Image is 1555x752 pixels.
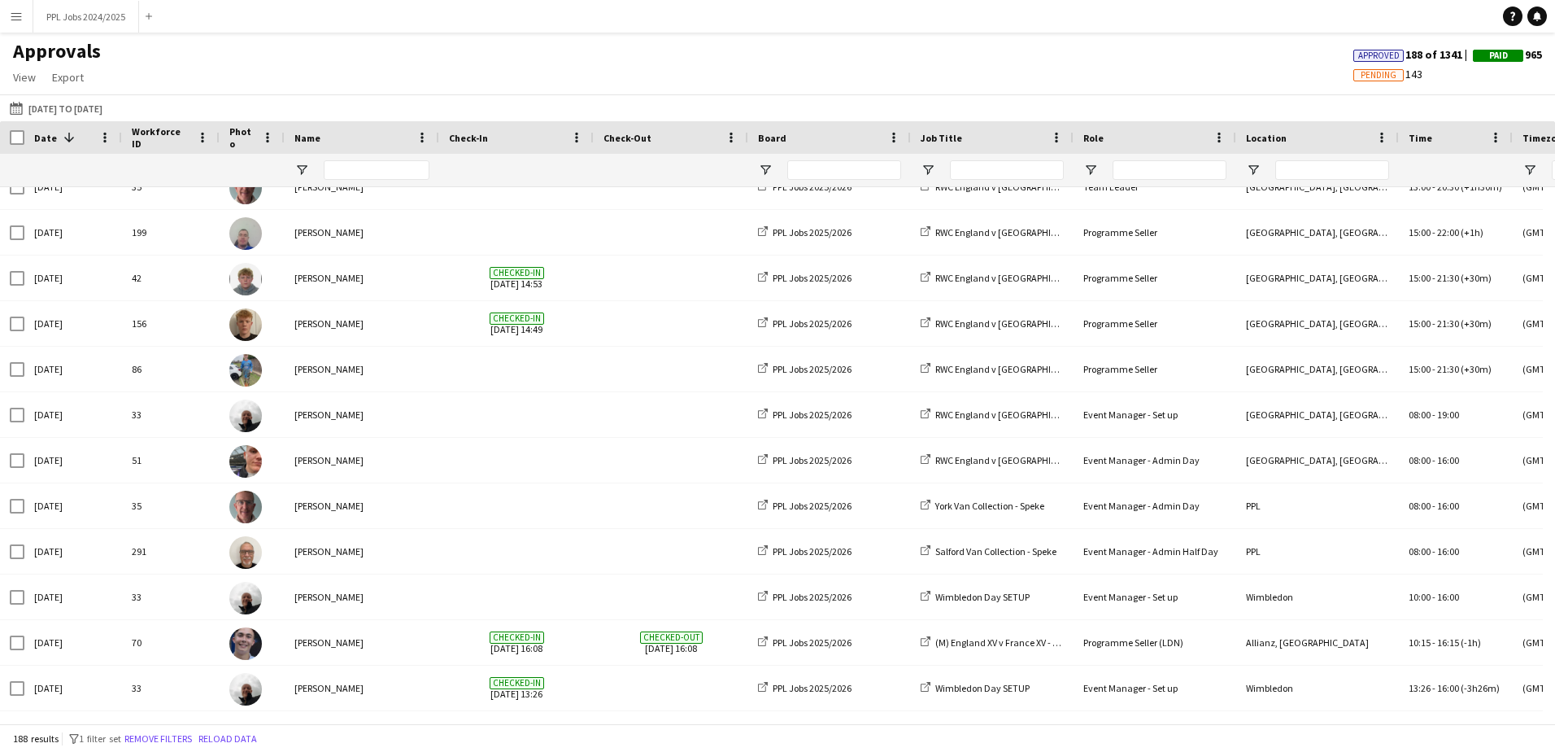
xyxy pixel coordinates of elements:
div: [PERSON_NAME] [285,666,439,710]
span: [DATE] 14:49 [449,301,584,346]
button: Open Filter Menu [294,163,309,177]
div: 51 [122,438,220,483]
a: PPL Jobs 2025/2026 [758,545,852,557]
div: Event Manager - Admin Day [1074,483,1236,528]
a: RWC England v [GEOGRAPHIC_DATA], 19:30, [GEOGRAPHIC_DATA] [921,226,1207,238]
button: [DATE] to [DATE] [7,98,106,118]
div: [GEOGRAPHIC_DATA], [GEOGRAPHIC_DATA] [1236,210,1399,255]
div: [DATE] [24,347,122,391]
span: 22:00 [1437,226,1459,238]
a: (M) England XV v France XV - Allianz, [GEOGRAPHIC_DATA] - 15:15 KO [921,636,1218,649]
span: Paid [1489,50,1508,61]
input: Location Filter Input [1275,160,1389,180]
a: PPL Jobs 2025/2026 [758,363,852,375]
a: Salford Van Collection - Speke [921,545,1056,557]
span: PPL Jobs 2025/2026 [773,682,852,694]
span: Name [294,132,320,144]
div: 86 [122,347,220,391]
span: 15:00 [1409,272,1431,284]
div: Event Manager - Admin Day [1074,438,1236,483]
div: 70 [122,620,220,665]
a: PPL Jobs 2025/2026 [758,181,852,193]
div: Programme Seller [1074,347,1236,391]
span: Board [758,132,786,144]
div: [GEOGRAPHIC_DATA], [GEOGRAPHIC_DATA] [1236,301,1399,346]
span: 16:00 [1437,682,1459,694]
span: 15:00 [1409,363,1431,375]
span: 10:00 [1409,591,1431,603]
span: Checked-out [640,632,703,644]
div: PPL [1236,483,1399,528]
span: RWC England v [GEOGRAPHIC_DATA] - Drive [935,454,1116,466]
span: 21:30 [1437,317,1459,330]
img: Owen Slattery [229,627,262,660]
div: [GEOGRAPHIC_DATA], [GEOGRAPHIC_DATA] [1236,256,1399,300]
span: 16:00 [1437,591,1459,603]
a: Wimbledon Day SETUP [921,682,1030,694]
img: Cameron Kirk [229,263,262,295]
div: [DATE] [24,301,122,346]
input: Board Filter Input [787,160,901,180]
div: [PERSON_NAME] [285,483,439,528]
div: [DATE] [24,620,122,665]
img: Matthew Edmonds [229,536,262,569]
div: Programme Seller [1074,256,1236,300]
div: Wimbledon [1236,575,1399,619]
span: [DATE] 16:08 [449,620,584,665]
span: [DATE] 14:53 [449,256,584,300]
a: RWC England v [GEOGRAPHIC_DATA] - Drive [921,454,1116,466]
span: Job Title [921,132,962,144]
span: - [1432,226,1435,238]
img: Steve Fulcher [229,673,262,706]
div: Allianz, [GEOGRAPHIC_DATA] [1236,620,1399,665]
span: 20:30 [1437,181,1459,193]
span: 16:00 [1437,545,1459,557]
span: Checked-in [490,267,544,279]
span: Salford Van Collection - Speke [935,545,1056,557]
div: [PERSON_NAME] [285,256,439,300]
span: (+30m) [1461,272,1492,284]
button: Open Filter Menu [758,163,773,177]
button: Open Filter Menu [1246,163,1261,177]
div: [DATE] [24,210,122,255]
a: Wimbledon Day SETUP [921,591,1030,603]
span: [DATE] 16:08 [603,620,738,665]
button: Reload data [195,730,260,748]
a: RWC England v [GEOGRAPHIC_DATA], 19:30, [GEOGRAPHIC_DATA] [921,317,1207,330]
span: 188 of 1341 [1353,47,1473,62]
a: RWC England v [GEOGRAPHIC_DATA] - Drive [921,409,1116,421]
span: 08:00 [1409,409,1431,421]
a: PPL Jobs 2025/2026 [758,317,852,330]
a: RWC England v [GEOGRAPHIC_DATA], 19:30, [GEOGRAPHIC_DATA] [921,363,1207,375]
span: Checked-in [490,632,544,644]
span: 16:00 [1437,500,1459,512]
span: Workforce ID [132,125,190,150]
div: [GEOGRAPHIC_DATA], [GEOGRAPHIC_DATA] [1236,347,1399,391]
span: PPL Jobs 2025/2026 [773,454,852,466]
span: Pending [1361,70,1396,81]
span: PPL Jobs 2025/2026 [773,226,852,238]
span: Check-In [449,132,488,144]
span: - [1432,363,1435,375]
img: Steve Fulcher [229,582,262,614]
span: - [1432,181,1435,193]
span: 08:00 [1409,454,1431,466]
span: (+1h) [1461,226,1483,238]
span: York Van Collection - Speke [935,500,1044,512]
span: Date [34,132,57,144]
div: [DATE] [24,438,122,483]
span: - [1432,409,1435,421]
div: [PERSON_NAME] [285,210,439,255]
span: - [1432,591,1435,603]
a: PPL Jobs 2025/2026 [758,226,852,238]
span: - [1432,500,1435,512]
a: Export [46,67,90,88]
span: [DATE] 13:26 [449,666,584,710]
div: [PERSON_NAME] [285,438,439,483]
span: PPL Jobs 2025/2026 [773,545,852,557]
span: - [1432,545,1435,557]
span: 19:00 [1437,409,1459,421]
div: [PERSON_NAME] [285,347,439,391]
a: PPL Jobs 2025/2026 [758,409,852,421]
span: PPL Jobs 2025/2026 [773,500,852,512]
